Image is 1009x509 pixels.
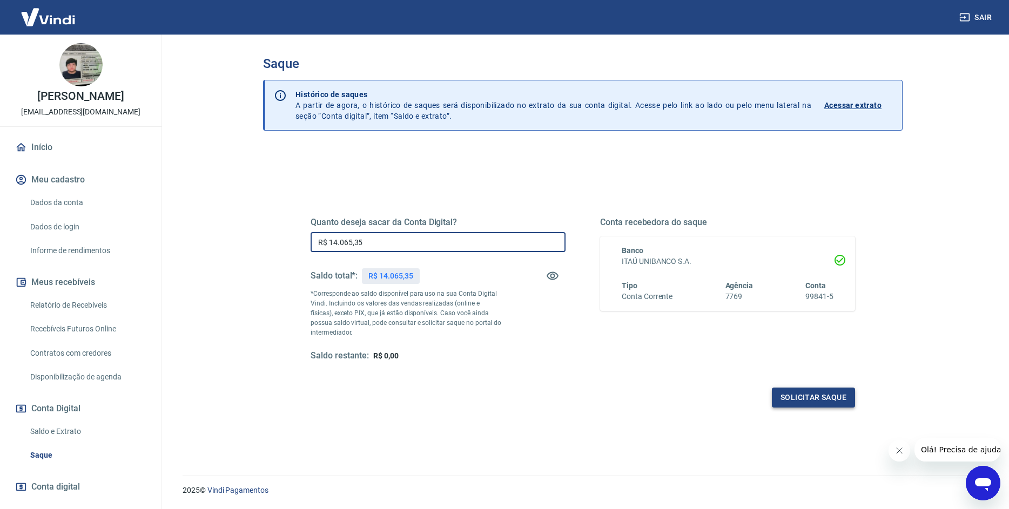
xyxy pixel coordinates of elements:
[37,91,124,102] p: [PERSON_NAME]
[21,106,140,118] p: [EMAIL_ADDRESS][DOMAIN_NAME]
[263,56,903,71] h3: Saque
[26,444,149,466] a: Saque
[311,270,358,281] h5: Saldo total*:
[207,486,268,494] a: Vindi Pagamentos
[26,318,149,340] a: Recebíveis Futuros Online
[59,43,103,86] img: 6e61b937-904a-4981-a2f4-9903c7d94729.jpeg
[805,291,833,302] h6: 99841-5
[26,240,149,262] a: Informe de rendimentos
[622,291,672,302] h6: Conta Corrente
[13,475,149,499] a: Conta digital
[725,281,754,290] span: Agência
[31,479,80,494] span: Conta digital
[26,294,149,316] a: Relatório de Recebíveis
[772,388,855,408] button: Solicitar saque
[824,89,893,121] a: Acessar extrato
[889,440,910,462] iframe: Fechar mensagem
[600,217,855,228] h5: Conta recebedora do saque
[805,281,826,290] span: Conta
[26,342,149,364] a: Contratos com credores
[6,8,91,16] span: Olá! Precisa de ajuda?
[966,466,1000,500] iframe: Botão para abrir a janela de mensagens
[368,270,413,282] p: R$ 14.065,35
[26,420,149,443] a: Saldo e Extrato
[26,366,149,388] a: Disponibilização de agenda
[295,89,811,121] p: A partir de agora, o histórico de saques será disponibilizado no extrato da sua conta digital. Ac...
[13,135,149,159] a: Início
[914,438,1000,462] iframe: Mensagem da empresa
[622,246,643,255] span: Banco
[13,1,83,33] img: Vindi
[13,270,149,294] button: Meus recebíveis
[26,192,149,214] a: Dados da conta
[311,217,566,228] h5: Quanto deseja sacar da Conta Digital?
[13,168,149,192] button: Meu cadastro
[311,289,502,337] p: *Corresponde ao saldo disponível para uso na sua Conta Digital Vindi. Incluindo os valores das ve...
[622,256,833,267] h6: ITAÚ UNIBANCO S.A.
[26,216,149,238] a: Dados de login
[311,350,369,362] h5: Saldo restante:
[622,281,637,290] span: Tipo
[957,8,996,28] button: Sair
[183,485,983,496] p: 2025 ©
[13,397,149,420] button: Conta Digital
[295,89,811,100] p: Histórico de saques
[725,291,754,302] h6: 7769
[824,100,882,111] p: Acessar extrato
[373,351,399,360] span: R$ 0,00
